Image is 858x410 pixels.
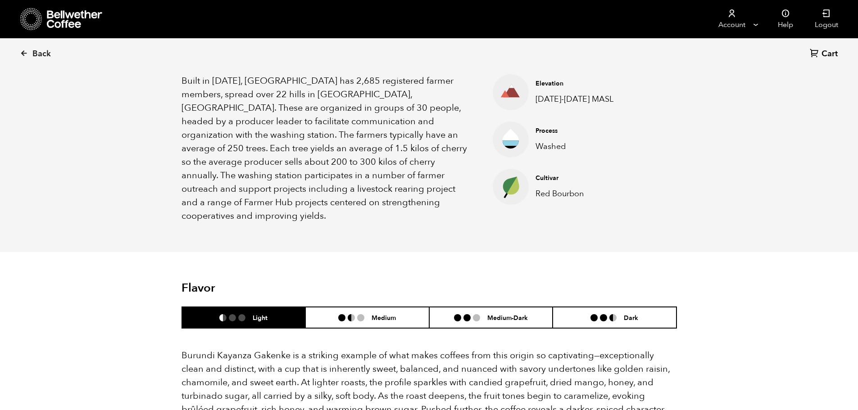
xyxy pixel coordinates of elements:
p: Built in [DATE], [GEOGRAPHIC_DATA] has 2,685 registered farmer members, spread over 22 hills in [... [182,74,471,223]
h6: Medium-Dark [487,314,528,321]
a: Cart [810,48,840,60]
h2: Flavor [182,281,347,295]
h6: Light [253,314,268,321]
p: [DATE]-[DATE] MASL [536,93,621,105]
h6: Medium [372,314,396,321]
span: Cart [822,49,838,59]
h4: Cultivar [536,174,621,183]
p: Washed [536,140,621,153]
h4: Elevation [536,79,621,88]
h6: Dark [624,314,638,321]
h4: Process [536,126,621,135]
span: Back [32,49,51,59]
p: Red Bourbon [536,188,621,200]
